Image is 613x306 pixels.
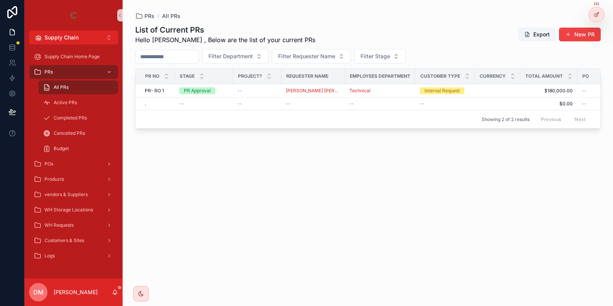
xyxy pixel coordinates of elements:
[44,161,53,167] span: POs
[29,31,118,44] button: Select Button
[29,203,118,217] a: WH Storage Locations
[420,73,460,79] span: Customer Type
[44,54,100,60] span: Supply Chain Home Page
[179,87,228,94] a: PR Approval
[349,101,411,107] a: --
[54,84,69,90] span: All PRs
[135,12,154,20] a: PRs
[38,96,118,110] a: Active PRs
[179,101,228,107] a: --
[286,101,340,107] a: --
[482,116,529,123] span: Showing 2 of 2 results
[238,101,242,107] span: --
[33,288,44,297] span: DM
[29,157,118,171] a: POs
[38,142,118,155] a: Budget
[559,28,601,41] button: New PR
[44,207,93,213] span: WH Storage Locations
[525,73,563,79] span: Total Amount
[350,73,410,79] span: Employees Department
[54,130,85,136] span: Cancelled PRs
[286,101,290,107] span: --
[145,73,159,79] span: PR NO
[29,188,118,201] a: vendors & Suppliers
[349,88,370,94] a: Technical
[361,52,390,60] span: Filter Stage
[135,25,315,35] h1: List of Current PRs
[272,49,351,64] button: Select Button
[180,73,195,79] span: Stage
[29,218,118,232] a: WH Requests
[29,234,118,247] a: Customers & Sites
[29,50,118,64] a: Supply Chain Home Page
[238,73,262,79] span: Project?
[54,288,98,296] p: [PERSON_NAME]
[67,9,80,21] img: App logo
[145,88,170,94] a: PR- RO 1
[582,88,587,94] span: --
[202,49,269,64] button: Select Button
[582,73,589,79] span: PO
[349,88,411,94] a: Technical
[425,87,460,94] div: Internal Request
[44,69,53,75] span: PRs
[38,126,118,140] a: Cancelled PRs
[184,87,211,94] div: PR Approval
[420,101,470,107] a: --
[420,87,470,94] a: Internal Request
[25,44,123,273] div: scrollable content
[238,88,242,94] span: --
[144,12,154,20] span: PRs
[38,111,118,125] a: Completed PRs
[179,101,184,107] span: --
[135,35,315,44] span: Hello [PERSON_NAME] , Below are the list of your current PRs
[29,172,118,186] a: Products
[44,237,84,244] span: Customers & Sites
[54,115,87,121] span: Completed PRs
[582,101,587,107] span: --
[525,101,573,107] a: $0.00
[145,101,146,107] span: .
[238,88,277,94] a: --
[145,88,164,94] span: PR- RO 1
[29,65,118,79] a: PRs
[54,100,77,106] span: Active PRs
[480,73,506,79] span: Currency
[162,12,180,20] a: All PRs
[44,222,74,228] span: WH Requests
[420,101,425,107] span: --
[54,146,69,152] span: Budget
[354,49,406,64] button: Select Button
[286,73,328,79] span: Requester Name
[38,80,118,94] a: All PRs
[525,88,573,94] a: $180,000.00
[286,88,340,94] a: [PERSON_NAME] [PERSON_NAME]
[208,52,253,60] span: Filter Department
[349,101,354,107] span: --
[29,249,118,263] a: Logs
[44,176,64,182] span: Products
[278,52,335,60] span: Filter Requester Name
[44,191,88,198] span: vendors & Suppliers
[44,253,55,259] span: Logs
[238,101,277,107] a: --
[44,34,79,41] span: Supply Chain
[518,28,556,41] button: Export
[145,101,170,107] a: .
